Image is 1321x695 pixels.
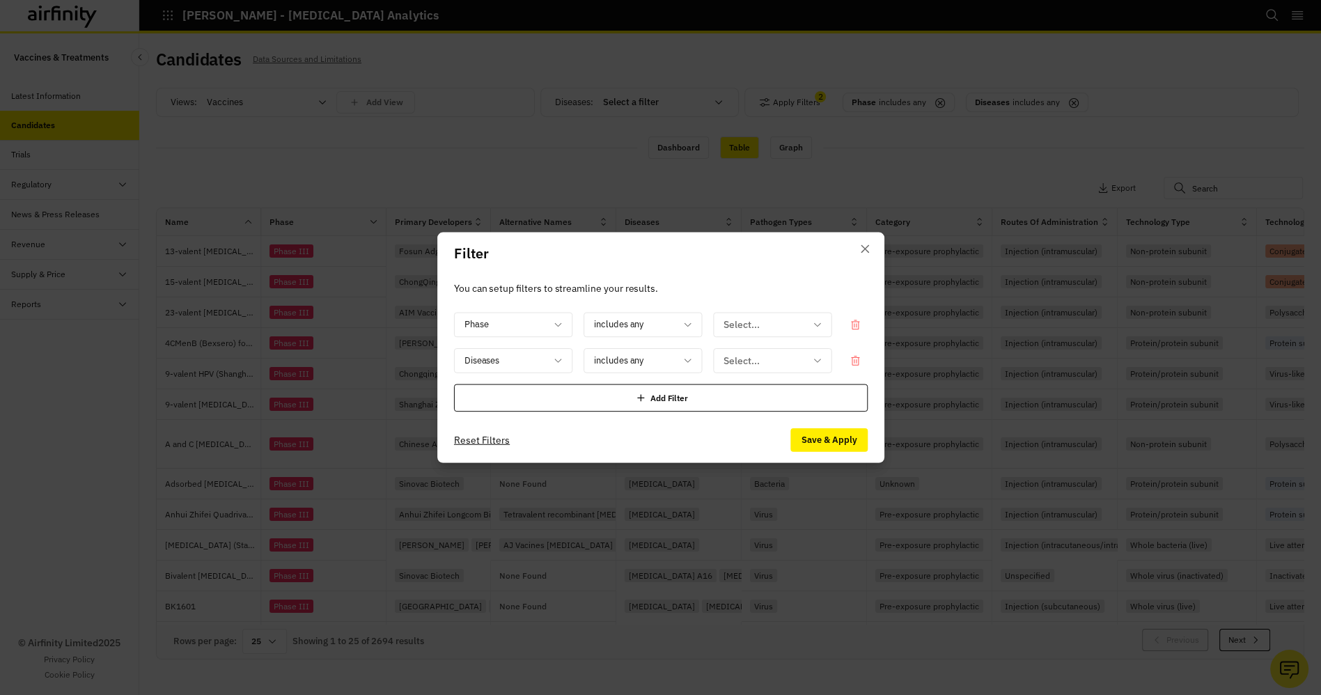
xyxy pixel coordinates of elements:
[437,233,884,275] header: Filter
[453,281,867,296] p: You can setup filters to streamline your results.
[453,384,867,412] div: Add Filter
[854,238,876,260] button: Close
[790,428,868,452] button: Save & Apply
[453,429,509,451] button: Reset Filters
